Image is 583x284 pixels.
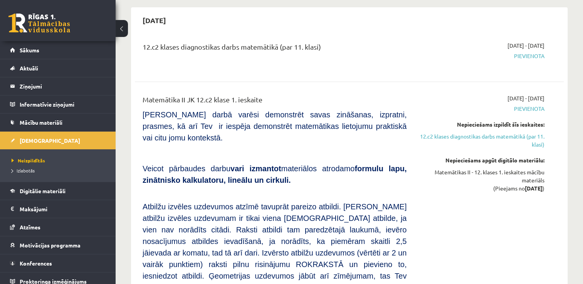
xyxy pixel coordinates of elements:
a: Motivācijas programma [10,236,106,254]
span: Pievienota [418,105,544,113]
span: Aktuāli [20,65,38,72]
span: [DEMOGRAPHIC_DATA] [20,137,80,144]
span: Izlabotās [12,167,35,174]
span: [PERSON_NAME] darbā varēsi demonstrēt savas zināšanas, izpratni, prasmes, kā arī Tev ir iespēja d... [143,110,407,142]
a: Rīgas 1. Tālmācības vidusskola [8,13,70,33]
a: Mācību materiāli [10,114,106,131]
legend: Ziņojumi [20,77,106,95]
div: Matemātika II JK 12.c2 klase 1. ieskaite [143,94,407,109]
b: formulu lapu, zinātnisko kalkulatoru, lineālu un cirkuli. [143,164,407,184]
span: Motivācijas programma [20,242,81,249]
span: Digitālie materiāli [20,187,66,194]
a: Ziņojumi [10,77,106,95]
span: Veicot pārbaudes darbu materiālos atrodamo [143,164,407,184]
legend: Maksājumi [20,200,106,218]
span: Neizpildītās [12,157,45,164]
a: Maksājumi [10,200,106,218]
span: Atzīmes [20,224,40,231]
span: Pievienota [418,52,544,60]
div: 12.c2 klases diagnostikas darbs matemātikā (par 11. klasi) [143,42,407,56]
a: Konferences [10,254,106,272]
a: Neizpildītās [12,157,108,164]
strong: [DATE] [525,185,543,192]
span: Mācību materiāli [20,119,62,126]
a: [DEMOGRAPHIC_DATA] [10,132,106,149]
span: Konferences [20,260,52,267]
a: Aktuāli [10,59,106,77]
span: [DATE] - [DATE] [507,94,544,102]
div: Nepieciešams apgūt digitālo materiālu: [418,156,544,164]
b: vari izmantot [230,164,281,173]
h2: [DATE] [135,11,174,29]
a: Informatīvie ziņojumi [10,95,106,113]
a: Sākums [10,41,106,59]
a: 12.c2 klases diagnostikas darbs matemātikā (par 11. klasi) [418,132,544,149]
div: Matemātikas II - 12. klases 1. ieskaites mācību materiāls (Pieejams no ) [418,168,544,192]
span: [DATE] - [DATE] [507,42,544,50]
a: Atzīmes [10,218,106,236]
legend: Informatīvie ziņojumi [20,95,106,113]
a: Izlabotās [12,167,108,174]
span: Sākums [20,47,39,53]
div: Nepieciešams izpildīt šīs ieskaites: [418,120,544,129]
a: Digitālie materiāli [10,182,106,200]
